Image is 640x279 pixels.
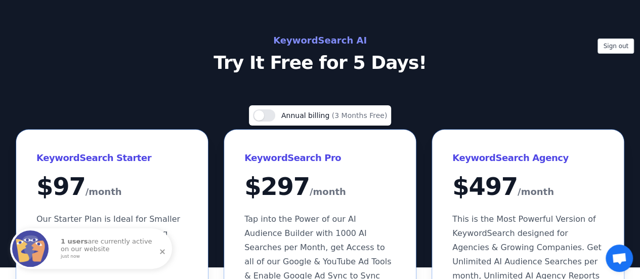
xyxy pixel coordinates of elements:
button: Sign out [598,38,634,54]
p: Try It Free for 5 Days! [94,53,547,73]
div: $ 497 [452,174,604,200]
h2: KeywordSearch AI [94,32,547,49]
span: /month [86,184,122,200]
h3: KeywordSearch Starter [36,150,188,166]
span: /month [310,184,346,200]
small: just now [61,254,159,259]
span: Our Starter Plan is Ideal for Smaller Businesses & those Just Starting their AI Ad Targeting Jour... [36,214,180,252]
h3: KeywordSearch Agency [452,150,604,166]
div: $ 297 [244,174,396,200]
p: are currently active on our website [61,238,162,259]
span: Annual billing [281,111,332,119]
span: /month [518,184,554,200]
img: Fomo [12,230,49,267]
div: $ 97 [36,174,188,200]
h3: KeywordSearch Pro [244,150,396,166]
div: Otwarty czat [606,245,633,272]
span: (3 Months Free) [332,111,388,119]
strong: 1 users [61,237,88,245]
